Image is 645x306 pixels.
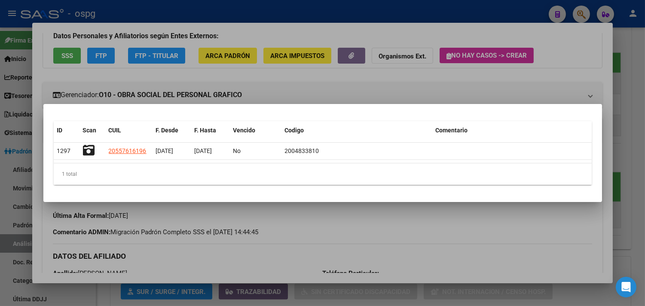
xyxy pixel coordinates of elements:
[79,121,105,140] datatable-header-cell: Scan
[191,121,230,140] datatable-header-cell: F. Hasta
[57,127,63,134] span: ID
[109,147,147,154] span: 20557616196
[285,147,319,154] span: 2004833810
[281,121,432,140] datatable-header-cell: Codigo
[153,121,191,140] datatable-header-cell: F. Desde
[233,147,241,154] span: No
[230,121,281,140] datatable-header-cell: Vencido
[57,147,71,154] span: 1297
[233,127,256,134] span: Vencido
[54,163,592,185] div: 1 total
[156,147,174,154] span: [DATE]
[83,127,97,134] span: Scan
[432,121,592,140] datatable-header-cell: Comentario
[156,127,179,134] span: F. Desde
[195,147,212,154] span: [DATE]
[105,121,153,140] datatable-header-cell: CUIL
[285,127,304,134] span: Codigo
[616,277,636,297] div: Open Intercom Messenger
[436,127,468,134] span: Comentario
[195,127,217,134] span: F. Hasta
[54,121,79,140] datatable-header-cell: ID
[109,127,122,134] span: CUIL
